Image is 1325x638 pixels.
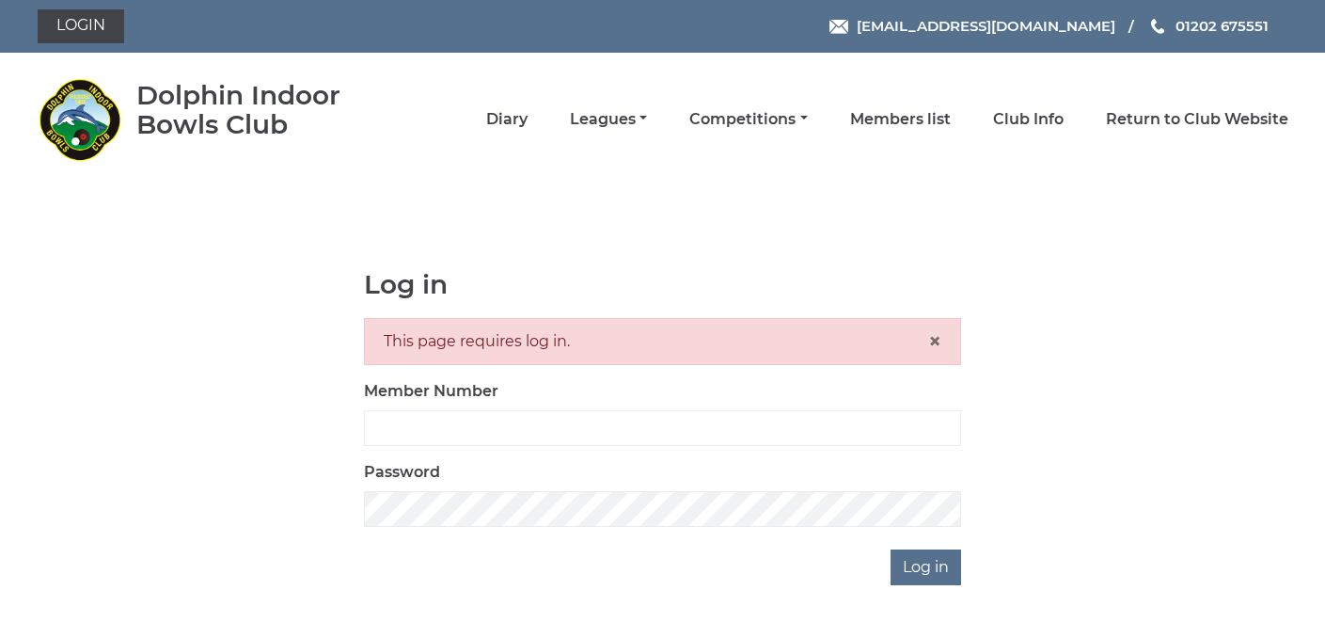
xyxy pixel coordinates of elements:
span: 01202 675551 [1175,17,1269,35]
a: Members list [850,109,951,130]
button: Close [928,330,941,353]
a: Email [EMAIL_ADDRESS][DOMAIN_NAME] [829,15,1115,37]
h1: Log in [364,270,961,299]
img: Phone us [1151,19,1164,34]
a: Return to Club Website [1106,109,1288,130]
div: Dolphin Indoor Bowls Club [136,81,395,139]
a: Login [38,9,124,43]
input: Log in [891,550,961,585]
a: Leagues [570,109,647,130]
span: [EMAIL_ADDRESS][DOMAIN_NAME] [857,17,1115,35]
img: Email [829,20,848,34]
img: Dolphin Indoor Bowls Club [38,77,122,162]
a: Competitions [689,109,807,130]
span: × [928,327,941,355]
a: Diary [486,109,528,130]
a: Club Info [993,109,1064,130]
div: This page requires log in. [364,318,961,365]
label: Member Number [364,380,498,403]
label: Password [364,461,440,484]
a: Phone us 01202 675551 [1148,15,1269,37]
